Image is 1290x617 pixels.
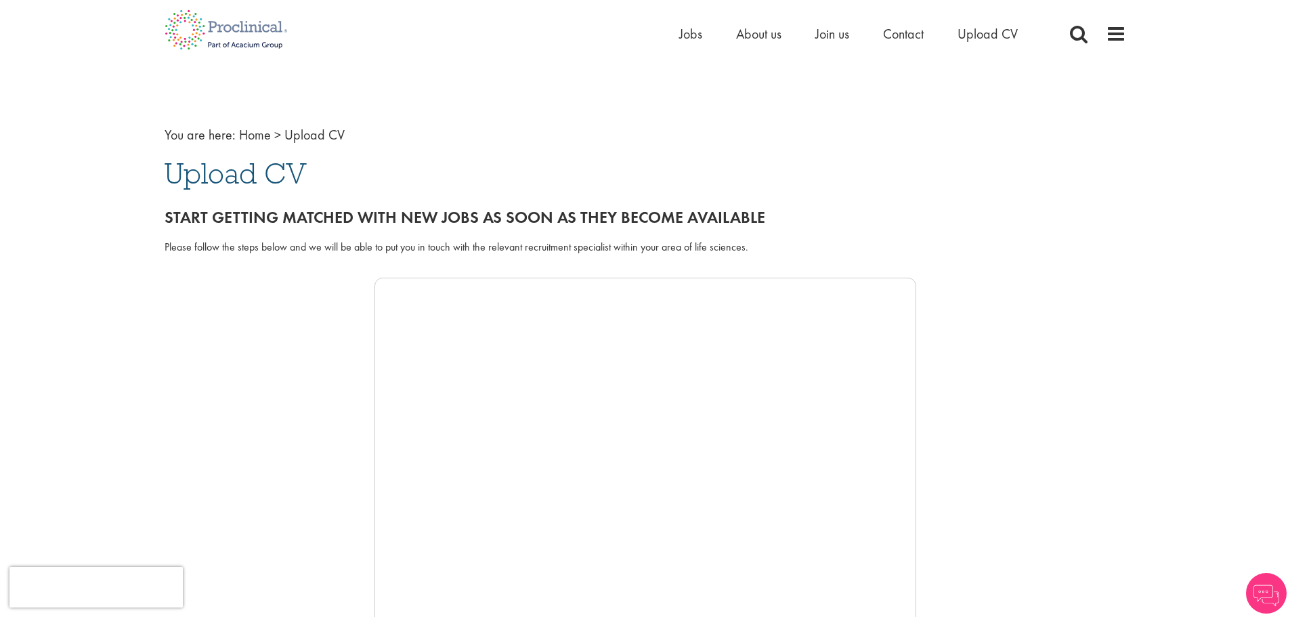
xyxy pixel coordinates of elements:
span: > [274,126,281,144]
span: Upload CV [284,126,345,144]
a: Join us [815,25,849,43]
span: You are here: [165,126,236,144]
a: breadcrumb link [239,126,271,144]
a: Upload CV [958,25,1018,43]
h2: Start getting matched with new jobs as soon as they become available [165,209,1126,226]
a: About us [736,25,781,43]
iframe: reCAPTCHA [9,567,183,608]
a: Jobs [679,25,702,43]
a: Contact [883,25,924,43]
div: Please follow the steps below and we will be able to put you in touch with the relevant recruitme... [165,240,1126,255]
span: Upload CV [165,155,307,192]
img: Chatbot [1246,573,1287,614]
